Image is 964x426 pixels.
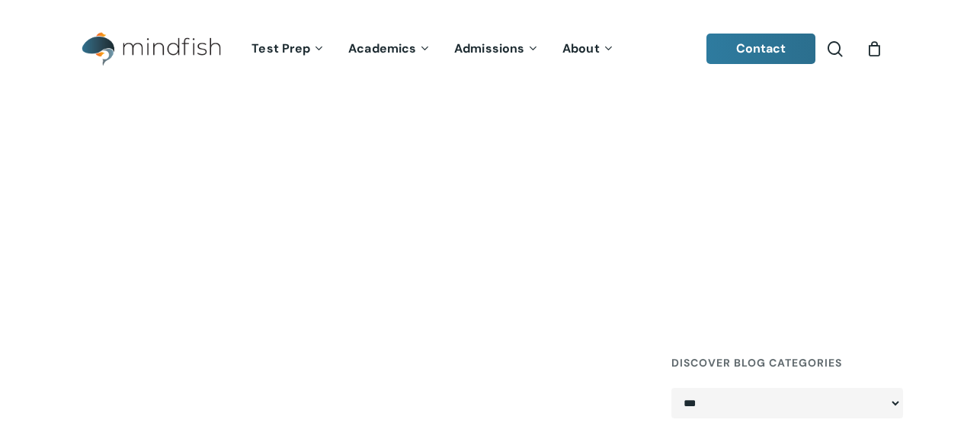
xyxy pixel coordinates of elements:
a: Academics [337,43,443,56]
h1: ACT [61,174,903,205]
span: Contact [736,40,786,56]
h4: Discover Blog Categories [671,349,903,376]
span: Test Prep [251,40,310,56]
header: Main Menu [61,21,903,78]
span: Admissions [454,40,524,56]
a: Contact [706,34,816,64]
a: About [551,43,626,56]
nav: Main Menu [240,21,626,78]
span: Category [61,152,131,174]
a: Admissions [443,43,551,56]
span: Academics [348,40,416,56]
span: About [562,40,600,56]
a: Test Prep [240,43,337,56]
